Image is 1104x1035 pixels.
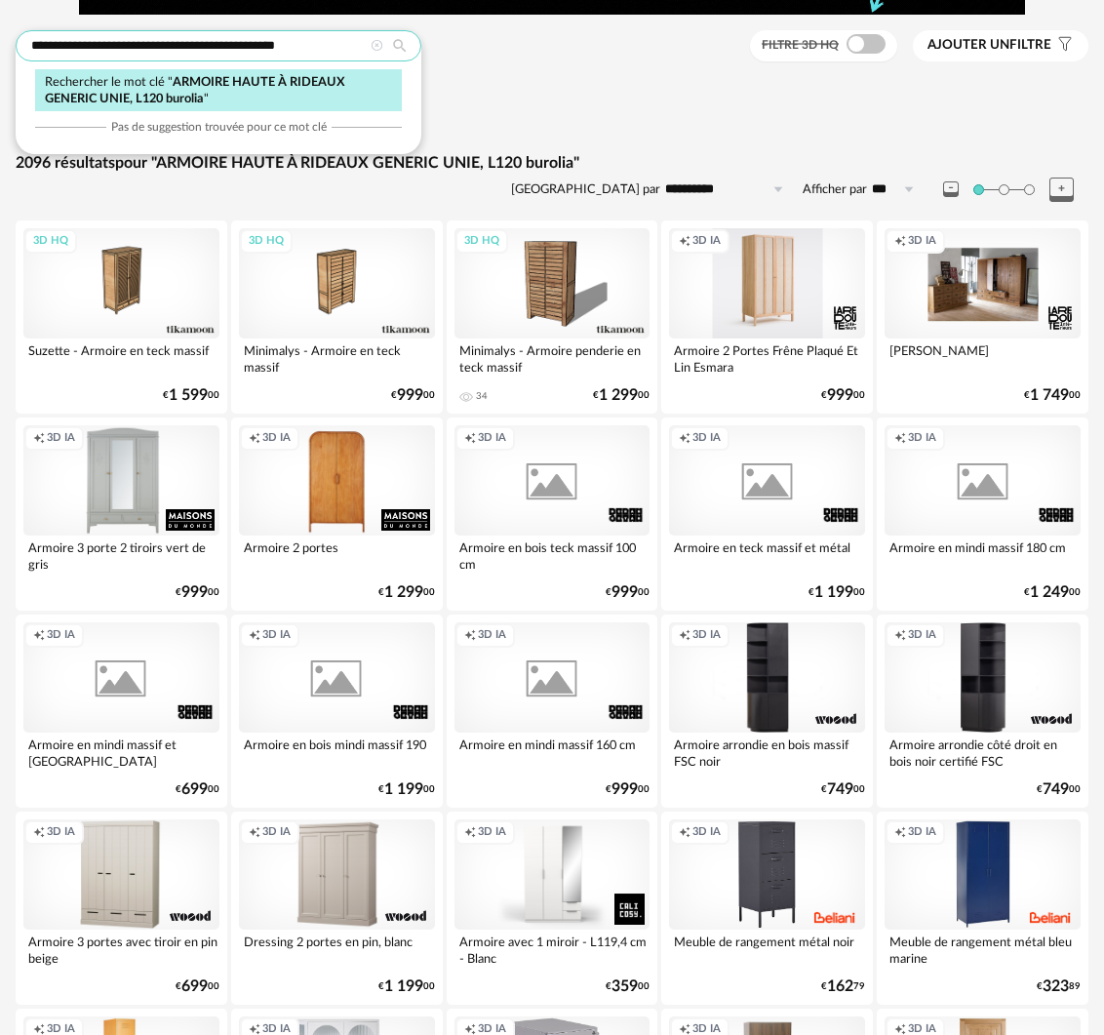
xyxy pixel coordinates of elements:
[33,431,45,446] span: Creation icon
[679,628,690,643] span: Creation icon
[378,980,435,993] div: € 00
[827,389,853,402] span: 999
[1024,389,1081,402] div: € 00
[231,418,443,611] a: Creation icon 3D IA Armoire 2 portes €1 29900
[908,628,936,643] span: 3D IA
[397,389,423,402] span: 999
[176,980,219,993] div: € 00
[447,812,658,1005] a: Creation icon 3D IA Armoire avec 1 miroir - L119,4 cm - Blanc €35900
[447,220,658,414] a: 3D HQ Minimalys - Armoire penderie en teck massif 34 €1 29900
[239,930,435,969] div: Dressing 2 portes en pin, blanc
[23,733,219,772] div: Armoire en mindi massif et [GEOGRAPHIC_DATA]
[593,389,650,402] div: € 00
[611,980,638,993] span: 359
[692,628,721,643] span: 3D IA
[455,229,508,254] div: 3D HQ
[23,536,219,575] div: Armoire 3 porte 2 tiroirs vert de gris
[35,69,402,111] div: Rechercher le mot clé " "
[885,338,1081,378] div: [PERSON_NAME]
[1043,783,1069,796] span: 749
[611,783,638,796] span: 999
[47,825,75,840] span: 3D IA
[464,825,476,840] span: Creation icon
[384,980,423,993] span: 1 199
[231,812,443,1005] a: Creation icon 3D IA Dressing 2 portes en pin, blanc €1 19900
[908,825,936,840] span: 3D IA
[454,536,651,575] div: Armoire en bois teck massif 100 cm
[827,980,853,993] span: 162
[908,431,936,446] span: 3D IA
[814,586,853,599] span: 1 199
[478,431,506,446] span: 3D IA
[249,431,260,446] span: Creation icon
[454,733,651,772] div: Armoire en mindi massif 160 cm
[669,536,865,575] div: Armoire en teck massif et métal
[927,38,1009,52] span: Ajouter un
[692,234,721,249] span: 3D IA
[885,536,1081,575] div: Armoire en mindi massif 180 cm
[1024,586,1081,599] div: € 00
[262,431,291,446] span: 3D IA
[454,930,651,969] div: Armoire avec 1 miroir - L119,4 cm - Blanc
[661,615,873,808] a: Creation icon 3D IA Armoire arrondie en bois massif FSC noir €74900
[913,30,1088,61] button: Ajouter unfiltre Filter icon
[476,390,488,402] div: 34
[611,586,638,599] span: 999
[1037,783,1081,796] div: € 00
[821,783,865,796] div: € 00
[231,220,443,414] a: 3D HQ Minimalys - Armoire en teck massif €99900
[454,338,651,378] div: Minimalys - Armoire penderie en teck massif
[16,418,227,611] a: Creation icon 3D IA Armoire 3 porte 2 tiroirs vert de gris €99900
[803,181,867,198] label: Afficher par
[606,980,650,993] div: € 00
[1030,389,1069,402] span: 1 749
[163,389,219,402] div: € 00
[827,783,853,796] span: 749
[927,37,1051,54] span: filtre
[877,220,1088,414] a: Creation icon 3D IA [PERSON_NAME] €1 74900
[669,338,865,378] div: Armoire 2 Portes Frêne Plaqué Et Lin Esmara
[249,628,260,643] span: Creation icon
[33,628,45,643] span: Creation icon
[181,586,208,599] span: 999
[661,418,873,611] a: Creation icon 3D IA Armoire en teck massif et métal €1 19900
[679,825,690,840] span: Creation icon
[16,153,1088,174] div: 2096 résultats
[231,615,443,808] a: Creation icon 3D IA Armoire en bois mindi massif 190 €1 19900
[47,628,75,643] span: 3D IA
[606,586,650,599] div: € 00
[249,825,260,840] span: Creation icon
[176,783,219,796] div: € 00
[679,431,690,446] span: Creation icon
[478,825,506,840] span: 3D IA
[378,586,435,599] div: € 00
[762,39,839,51] span: Filtre 3D HQ
[1037,980,1081,993] div: € 89
[47,431,75,446] span: 3D IA
[181,980,208,993] span: 699
[885,930,1081,969] div: Meuble de rangement métal bleu marine
[447,418,658,611] a: Creation icon 3D IA Armoire en bois teck massif 100 cm €99900
[464,628,476,643] span: Creation icon
[894,628,906,643] span: Creation icon
[511,181,660,198] label: [GEOGRAPHIC_DATA] par
[877,615,1088,808] a: Creation icon 3D IA Armoire arrondie côté droit en bois noir certifié FSC €74900
[262,628,291,643] span: 3D IA
[661,220,873,414] a: Creation icon 3D IA Armoire 2 Portes Frêne Plaqué Et Lin Esmara €99900
[478,628,506,643] span: 3D IA
[679,234,690,249] span: Creation icon
[16,615,227,808] a: Creation icon 3D IA Armoire en mindi massif et [GEOGRAPHIC_DATA] €69900
[240,229,293,254] div: 3D HQ
[181,783,208,796] span: 699
[464,431,476,446] span: Creation icon
[176,586,219,599] div: € 00
[24,229,77,254] div: 3D HQ
[23,930,219,969] div: Armoire 3 portes avec tiroir en pin beige
[16,812,227,1005] a: Creation icon 3D IA Armoire 3 portes avec tiroir en pin beige €69900
[894,431,906,446] span: Creation icon
[384,783,423,796] span: 1 199
[447,615,658,808] a: Creation icon 3D IA Armoire en mindi massif 160 cm €99900
[23,338,219,378] div: Suzette - Armoire en teck massif
[894,234,906,249] span: Creation icon
[692,431,721,446] span: 3D IA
